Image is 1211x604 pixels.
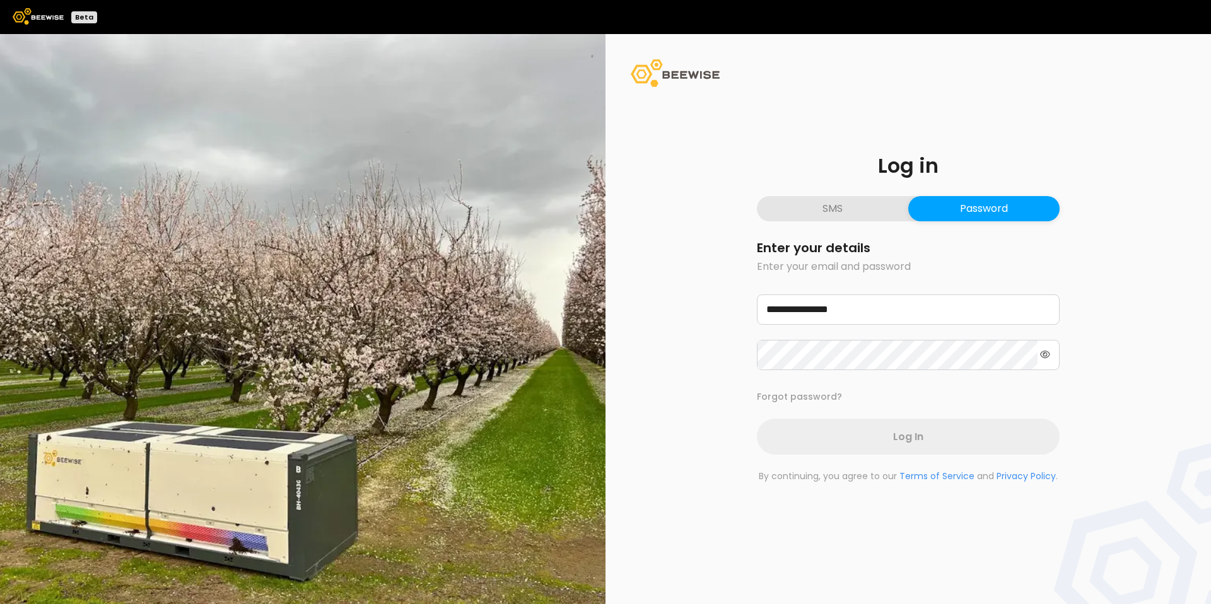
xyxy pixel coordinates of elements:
[757,470,1060,483] p: By continuing, you agree to our and .
[893,429,923,444] span: Log In
[757,390,842,404] button: Forgot password?
[757,241,1060,254] h2: Enter your details
[71,11,97,23] div: Beta
[908,196,1060,221] button: Password
[757,259,1060,274] p: Enter your email and password
[757,156,1060,176] h1: Log in
[997,470,1056,482] a: Privacy Policy
[757,419,1060,455] button: Log In
[899,470,974,482] a: Terms of Service
[13,8,64,25] img: Beewise logo
[757,196,908,221] button: SMS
